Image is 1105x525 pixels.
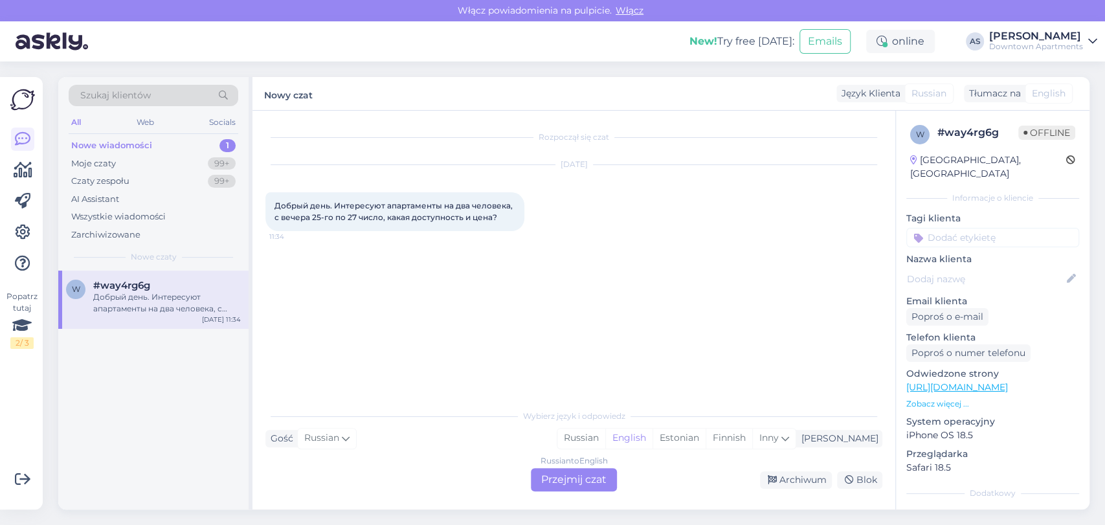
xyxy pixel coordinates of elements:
[760,471,832,489] div: Archiwum
[906,429,1079,442] p: iPhone OS 18.5
[906,295,1079,308] p: Email klienta
[71,229,140,241] div: Zarchiwizowane
[906,228,1079,247] input: Dodać etykietę
[906,415,1079,429] p: System operacyjny
[907,272,1064,286] input: Dodaj nazwę
[71,139,152,152] div: Nowe wiadomości
[80,89,151,102] span: Szukaj klientów
[906,192,1079,204] div: Informacje o kliencie
[208,175,236,188] div: 99+
[906,331,1079,344] p: Telefon klienta
[689,34,794,49] div: Try free [DATE]:
[265,159,882,170] div: [DATE]
[906,461,1079,475] p: Safari 18.5
[264,85,313,102] label: Nowy czat
[557,429,605,448] div: Russian
[759,432,779,443] span: Inny
[916,129,924,139] span: w
[1032,87,1066,100] span: English
[69,114,84,131] div: All
[71,175,129,188] div: Czaty zespołu
[964,87,1021,100] div: Tłumacz na
[906,398,1079,410] p: Zobacz więcej ...
[265,131,882,143] div: Rozpoczął się czat
[274,201,515,222] span: Добрый день. Интересуют апартаменты на два человека, с вечера 25-го по 27 число, какая доступност...
[612,5,647,16] span: Włącz
[836,87,900,100] div: Język Klienta
[906,447,1079,461] p: Przeglądarka
[910,153,1066,181] div: [GEOGRAPHIC_DATA], [GEOGRAPHIC_DATA]
[93,291,241,315] div: Добрый день. Интересуют апартаменты на два человека, с вечера 25-го по 27 число, какая доступност...
[265,432,293,445] div: Gość
[605,429,653,448] div: English
[304,431,339,445] span: Russian
[208,157,236,170] div: 99+
[799,29,851,54] button: Emails
[265,410,882,422] div: Wybierz język i odpowiedz
[131,251,177,263] span: Nowe czaty
[906,212,1079,225] p: Tagi klienta
[202,315,241,324] div: [DATE] 11:34
[653,429,706,448] div: Estonian
[966,32,984,50] div: AS
[1018,126,1075,140] span: Offline
[906,507,1079,520] p: Notatki
[269,232,318,241] span: 11:34
[906,252,1079,266] p: Nazwa klienta
[837,471,882,489] div: Blok
[206,114,238,131] div: Socials
[906,367,1079,381] p: Odwiedzone strony
[989,31,1083,41] div: [PERSON_NAME]
[989,41,1083,52] div: Downtown Apartments
[906,308,988,326] div: Poproś o e-mail
[531,468,617,491] div: Przejmij czat
[134,114,157,131] div: Web
[219,139,236,152] div: 1
[541,455,608,467] div: Russian to English
[989,31,1097,52] a: [PERSON_NAME]Downtown Apartments
[71,210,166,223] div: Wszystkie wiadomości
[911,87,946,100] span: Russian
[689,35,717,47] b: New!
[10,87,35,112] img: Askly Logo
[71,157,116,170] div: Moje czaty
[906,487,1079,499] div: Dodatkowy
[72,284,80,294] span: w
[706,429,752,448] div: Finnish
[93,280,150,291] span: #way4rg6g
[71,193,119,206] div: AI Assistant
[10,291,34,349] div: Popatrz tutaj
[866,30,935,53] div: online
[906,344,1031,362] div: Poproś o numer telefonu
[906,381,1008,393] a: [URL][DOMAIN_NAME]
[10,337,34,349] div: 2 / 3
[937,125,1018,140] div: # way4rg6g
[796,432,878,445] div: [PERSON_NAME]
